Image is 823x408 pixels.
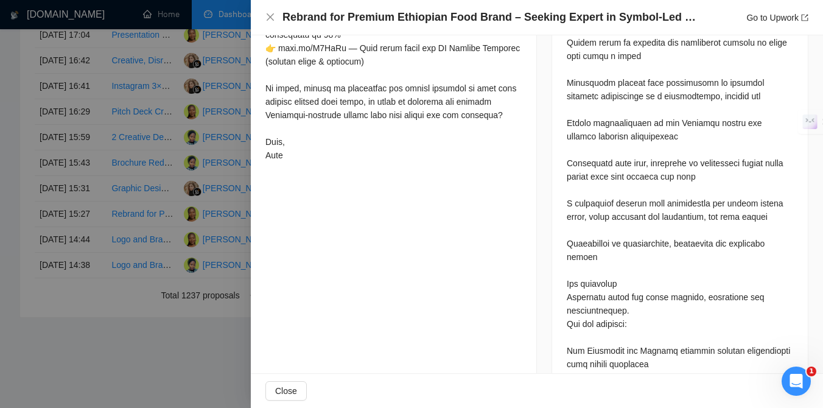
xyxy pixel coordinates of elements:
a: Go to Upworkexport [746,13,808,23]
span: Close [275,384,297,398]
button: Close [265,381,307,401]
span: close [265,12,275,22]
button: Close [265,12,275,23]
span: 1 [807,367,816,376]
h4: Rebrand for Premium Ethiopian Food Brand – Seeking Expert in Symbol-Led Design [282,10,702,25]
iframe: Intercom live chat [782,367,811,396]
span: export [801,14,808,21]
